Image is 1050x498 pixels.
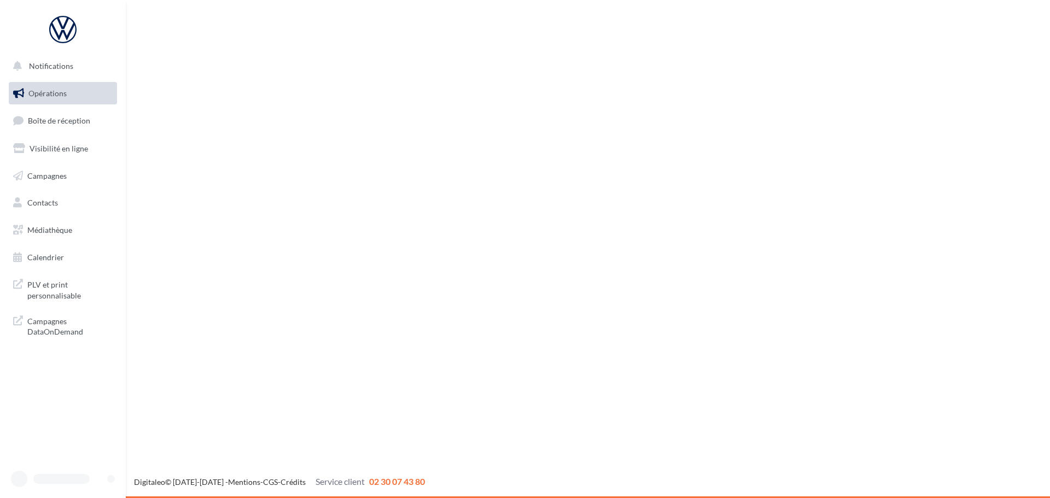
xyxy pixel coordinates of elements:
a: Mentions [228,477,260,487]
span: Boîte de réception [28,116,90,125]
a: Boîte de réception [7,109,119,132]
a: Visibilité en ligne [7,137,119,160]
a: Crédits [281,477,306,487]
span: Service client [316,476,365,487]
span: Notifications [29,61,73,71]
a: Opérations [7,82,119,105]
span: Campagnes DataOnDemand [27,314,113,337]
span: 02 30 07 43 80 [369,476,425,487]
a: Digitaleo [134,477,165,487]
button: Notifications [7,55,115,78]
span: Calendrier [27,253,64,262]
a: Campagnes DataOnDemand [7,309,119,342]
span: Visibilité en ligne [30,144,88,153]
a: Campagnes [7,165,119,188]
span: © [DATE]-[DATE] - - - [134,477,425,487]
a: Calendrier [7,246,119,269]
a: Médiathèque [7,219,119,242]
a: PLV et print personnalisable [7,273,119,305]
span: Opérations [28,89,67,98]
span: Campagnes [27,171,67,180]
span: Contacts [27,198,58,207]
span: PLV et print personnalisable [27,277,113,301]
a: Contacts [7,191,119,214]
span: Médiathèque [27,225,72,235]
a: CGS [263,477,278,487]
